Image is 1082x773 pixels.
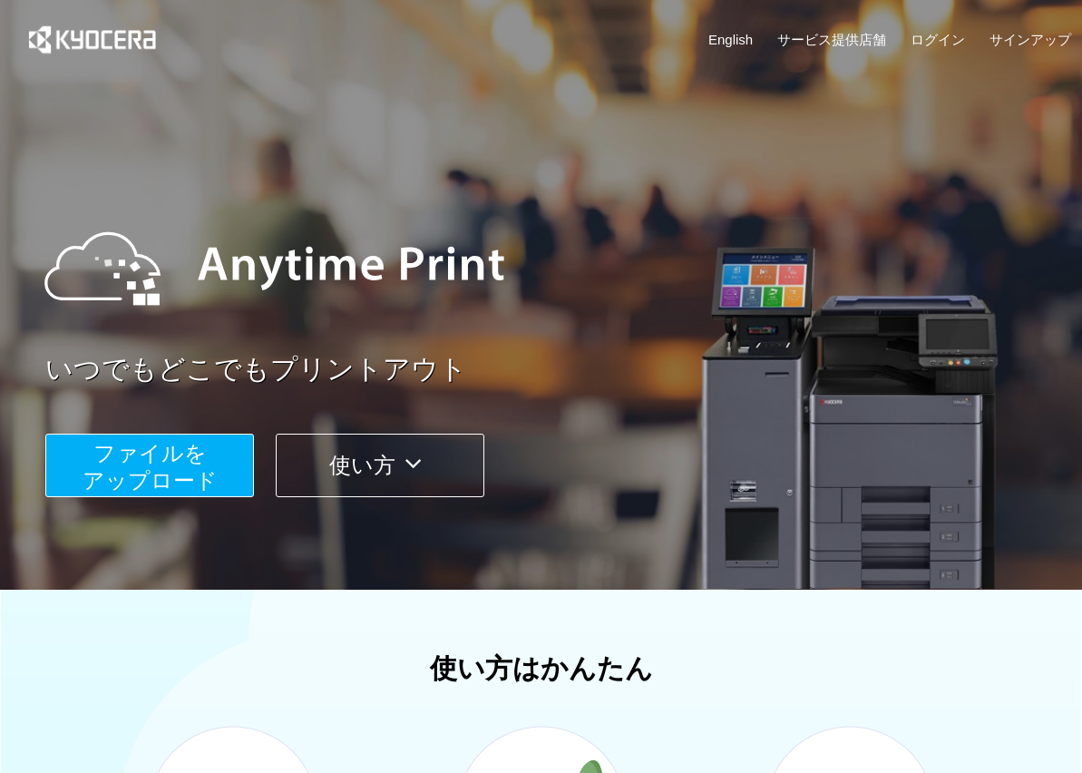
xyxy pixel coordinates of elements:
[989,30,1071,49] a: サインアップ
[83,441,218,493] span: ファイルを ​​アップロード
[708,30,753,49] a: English
[777,30,886,49] a: サービス提供店舗
[276,434,484,497] button: 使い方
[911,30,965,49] a: ログイン
[45,434,254,497] button: ファイルを​​アップロード
[45,350,1082,389] a: いつでもどこでもプリントアウト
